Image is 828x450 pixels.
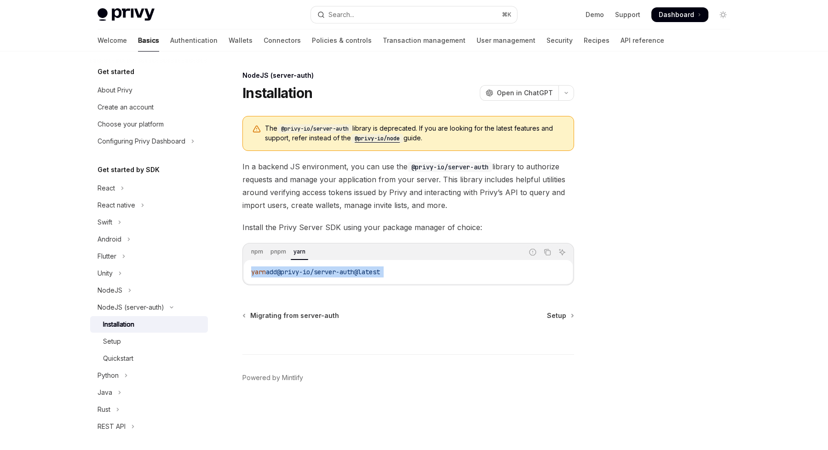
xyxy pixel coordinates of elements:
[138,29,159,52] a: Basics
[383,29,466,52] a: Transaction management
[90,418,208,435] button: Toggle REST API section
[90,248,208,265] button: Toggle Flutter section
[103,319,134,330] div: Installation
[242,85,312,101] h1: Installation
[98,85,132,96] div: About Privy
[651,7,708,22] a: Dashboard
[98,387,112,398] div: Java
[98,302,164,313] div: NodeJS (server-auth)
[229,29,253,52] a: Wallets
[242,373,303,382] a: Powered by Mintlify
[311,6,517,23] button: Open search
[242,71,574,80] div: NodeJS (server-auth)
[277,124,352,133] code: @privy-io/server-auth
[497,88,553,98] span: Open in ChatGPT
[90,197,208,213] button: Toggle React native section
[502,11,512,18] span: ⌘ K
[265,124,564,143] span: The library is deprecated. If you are looking for the latest features and support, refer instead ...
[291,246,308,257] div: yarn
[98,234,121,245] div: Android
[98,251,116,262] div: Flutter
[243,311,339,320] a: Migrating from server-auth
[90,299,208,316] button: Toggle NodeJS (server-auth) section
[480,85,558,101] button: Open in ChatGPT
[621,29,664,52] a: API reference
[266,268,277,276] span: add
[98,421,126,432] div: REST API
[98,66,134,77] h5: Get started
[90,116,208,133] a: Choose your platform
[98,404,110,415] div: Rust
[90,367,208,384] button: Toggle Python section
[547,311,573,320] a: Setup
[586,10,604,19] a: Demo
[312,29,372,52] a: Policies & controls
[90,384,208,401] button: Toggle Java section
[268,246,289,257] div: pnpm
[98,370,119,381] div: Python
[250,311,339,320] span: Migrating from server-auth
[90,133,208,150] button: Toggle Configuring Privy Dashboard section
[584,29,609,52] a: Recipes
[98,217,112,228] div: Swift
[477,29,535,52] a: User management
[98,29,127,52] a: Welcome
[90,282,208,299] button: Toggle NodeJS section
[248,246,266,257] div: npm
[90,350,208,367] a: Quickstart
[351,134,403,143] code: @privy-io/node
[242,160,574,212] span: In a backend JS environment, you can use the library to authorize requests and manage your applic...
[659,10,694,19] span: Dashboard
[98,268,113,279] div: Unity
[351,134,403,142] a: @privy-io/node
[90,316,208,333] a: Installation
[98,119,164,130] div: Choose your platform
[90,265,208,282] button: Toggle Unity section
[716,7,730,22] button: Toggle dark mode
[615,10,640,19] a: Support
[90,82,208,98] a: About Privy
[90,401,208,418] button: Toggle Rust section
[90,99,208,115] a: Create an account
[98,183,115,194] div: React
[90,231,208,248] button: Toggle Android section
[170,29,218,52] a: Authentication
[90,333,208,350] a: Setup
[264,29,301,52] a: Connectors
[541,246,553,258] button: Copy the contents from the code block
[556,246,568,258] button: Ask AI
[252,125,261,134] svg: Warning
[547,311,566,320] span: Setup
[242,221,574,234] span: Install the Privy Server SDK using your package manager of choice:
[546,29,573,52] a: Security
[98,8,155,21] img: light logo
[251,268,266,276] span: yarn
[98,136,185,147] div: Configuring Privy Dashboard
[98,285,122,296] div: NodeJS
[90,180,208,196] button: Toggle React section
[98,164,160,175] h5: Get started by SDK
[277,268,380,276] span: @privy-io/server-auth@latest
[98,102,154,113] div: Create an account
[98,200,135,211] div: React native
[103,353,133,364] div: Quickstart
[527,246,539,258] button: Report incorrect code
[90,214,208,231] button: Toggle Swift section
[103,336,121,347] div: Setup
[328,9,354,20] div: Search...
[408,162,492,172] code: @privy-io/server-auth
